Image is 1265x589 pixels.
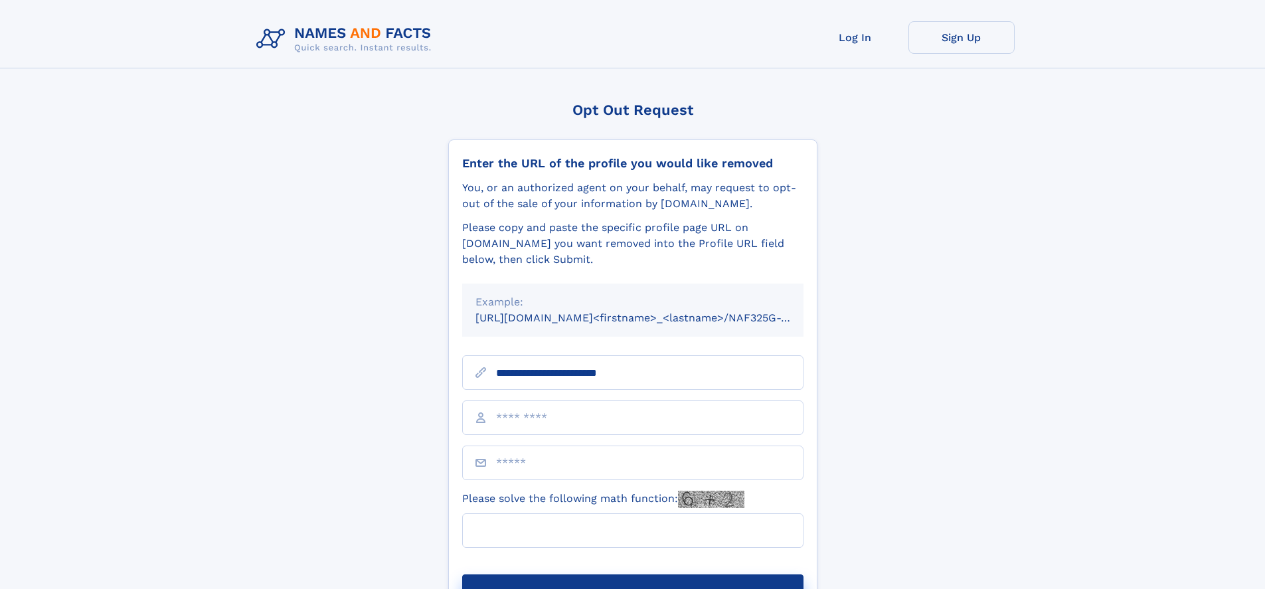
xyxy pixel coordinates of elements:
div: You, or an authorized agent on your behalf, may request to opt-out of the sale of your informatio... [462,180,803,212]
small: [URL][DOMAIN_NAME]<firstname>_<lastname>/NAF325G-xxxxxxxx [475,311,829,324]
div: Example: [475,294,790,310]
div: Enter the URL of the profile you would like removed [462,156,803,171]
img: Logo Names and Facts [251,21,442,57]
div: Please copy and paste the specific profile page URL on [DOMAIN_NAME] you want removed into the Pr... [462,220,803,268]
label: Please solve the following math function: [462,491,744,508]
a: Log In [802,21,908,54]
a: Sign Up [908,21,1015,54]
div: Opt Out Request [448,102,817,118]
